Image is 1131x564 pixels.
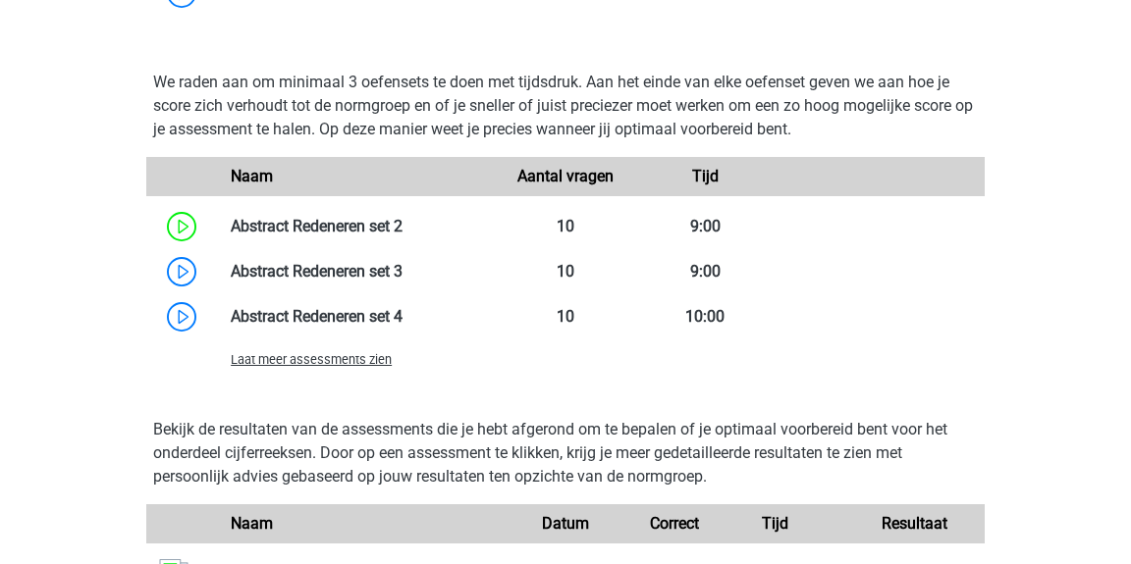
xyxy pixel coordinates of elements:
div: Naam [216,165,496,188]
div: Abstract Redeneren set 4 [216,305,496,329]
div: Abstract Redeneren set 2 [216,215,496,238]
span: Laat meer assessments zien [231,352,392,367]
div: Tijd [635,165,775,188]
p: We raden aan om minimaal 3 oefensets te doen met tijdsdruk. Aan het einde van elke oefenset geven... [153,71,978,141]
div: Abstract Redeneren set 3 [216,260,496,283]
div: Correct [635,512,705,536]
div: Aantal vragen [496,165,635,188]
div: Tijd [705,512,844,536]
div: Naam [216,512,496,536]
div: Resultaat [845,512,985,536]
p: Bekijk de resultaten van de assessments die je hebt afgerond om te bepalen of je optimaal voorber... [153,418,978,488]
div: Datum [496,512,635,536]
